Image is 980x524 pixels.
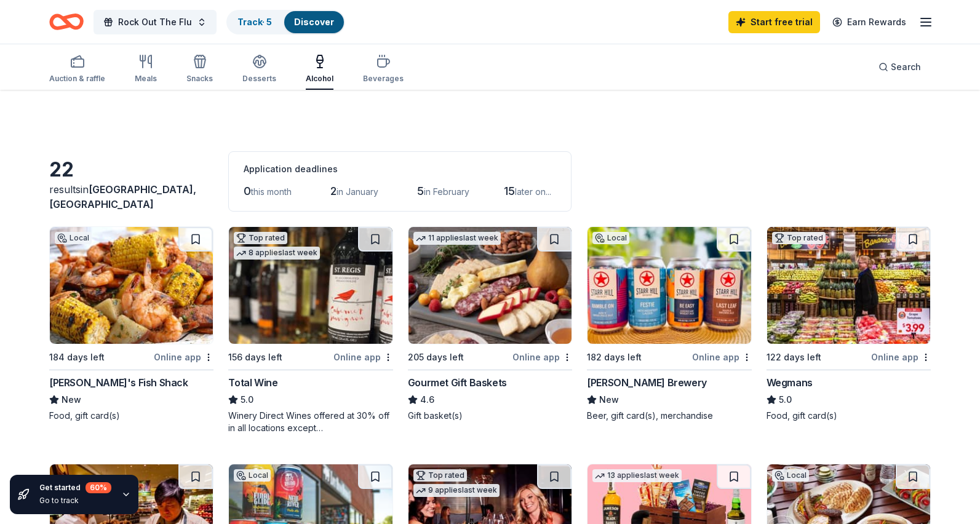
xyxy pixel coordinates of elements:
[772,232,826,244] div: Top rated
[94,10,217,34] button: Rock Out The Flu
[244,162,556,177] div: Application deadlines
[50,227,213,344] img: Image for Ford's Fish Shack
[49,183,196,210] span: in
[728,11,820,33] a: Start free trial
[49,375,188,390] div: [PERSON_NAME]'s Fish Shack
[512,349,572,365] div: Online app
[294,17,334,27] a: Discover
[408,350,464,365] div: 205 days left
[86,482,111,493] div: 60 %
[234,232,287,244] div: Top rated
[241,392,253,407] span: 5.0
[242,49,276,90] button: Desserts
[599,392,619,407] span: New
[333,349,393,365] div: Online app
[337,186,378,197] span: in January
[49,350,105,365] div: 184 days left
[772,469,809,482] div: Local
[779,392,792,407] span: 5.0
[55,232,92,244] div: Local
[767,350,821,365] div: 122 days left
[49,182,213,212] div: results
[504,185,515,197] span: 15
[118,15,192,30] span: Rock Out The Flu
[49,7,84,36] a: Home
[825,11,914,33] a: Earn Rewards
[242,74,276,84] div: Desserts
[692,349,752,365] div: Online app
[228,226,392,434] a: Image for Total WineTop rated8 applieslast week156 days leftOnline appTotal Wine5.0Winery Direct ...
[424,186,469,197] span: in February
[587,410,751,422] div: Beer, gift card(s), merchandise
[244,185,251,197] span: 0
[62,392,81,407] span: New
[413,484,500,497] div: 9 applies last week
[49,157,213,182] div: 22
[186,49,213,90] button: Snacks
[767,227,930,344] img: Image for Wegmans
[363,49,404,90] button: Beverages
[408,375,507,390] div: Gourmet Gift Baskets
[49,226,213,422] a: Image for Ford's Fish ShackLocal184 days leftOnline app[PERSON_NAME]'s Fish ShackNewFood, gift ca...
[413,469,467,482] div: Top rated
[891,60,921,74] span: Search
[154,349,213,365] div: Online app
[587,226,751,422] a: Image for Starr Hill BreweryLocal182 days leftOnline app[PERSON_NAME] BreweryNewBeer, gift card(s...
[417,185,424,197] span: 5
[135,49,157,90] button: Meals
[39,482,111,493] div: Get started
[186,74,213,84] div: Snacks
[306,74,333,84] div: Alcohol
[767,375,813,390] div: Wegmans
[592,232,629,244] div: Local
[234,247,320,260] div: 8 applies last week
[237,17,272,27] a: Track· 5
[588,227,751,344] img: Image for Starr Hill Brewery
[49,410,213,422] div: Food, gift card(s)
[306,49,333,90] button: Alcohol
[229,227,392,344] img: Image for Total Wine
[592,469,682,482] div: 13 applies last week
[515,186,551,197] span: later on...
[413,232,501,245] div: 11 applies last week
[408,226,572,422] a: Image for Gourmet Gift Baskets11 applieslast week205 days leftOnline appGourmet Gift Baskets4.6Gi...
[420,392,434,407] span: 4.6
[330,185,337,197] span: 2
[587,350,642,365] div: 182 days left
[587,375,707,390] div: [PERSON_NAME] Brewery
[49,74,105,84] div: Auction & raffle
[869,55,931,79] button: Search
[49,49,105,90] button: Auction & raffle
[228,375,277,390] div: Total Wine
[767,410,931,422] div: Food, gift card(s)
[226,10,345,34] button: Track· 5Discover
[228,350,282,365] div: 156 days left
[234,469,271,482] div: Local
[39,496,111,506] div: Go to track
[871,349,931,365] div: Online app
[408,227,572,344] img: Image for Gourmet Gift Baskets
[251,186,292,197] span: this month
[49,183,196,210] span: [GEOGRAPHIC_DATA], [GEOGRAPHIC_DATA]
[135,74,157,84] div: Meals
[408,410,572,422] div: Gift basket(s)
[363,74,404,84] div: Beverages
[767,226,931,422] a: Image for WegmansTop rated122 days leftOnline appWegmans5.0Food, gift card(s)
[228,410,392,434] div: Winery Direct Wines offered at 30% off in all locations except [GEOGRAPHIC_DATA], [GEOGRAPHIC_DAT...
